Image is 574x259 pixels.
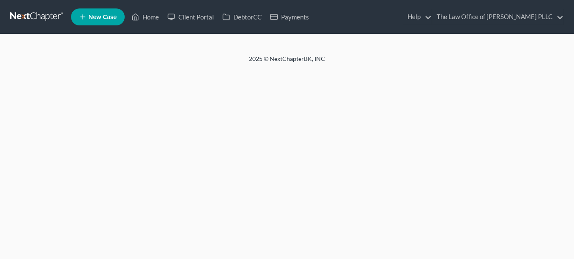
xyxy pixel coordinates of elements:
[266,9,313,25] a: Payments
[163,9,218,25] a: Client Portal
[46,55,528,70] div: 2025 © NextChapterBK, INC
[403,9,432,25] a: Help
[218,9,266,25] a: DebtorCC
[127,9,163,25] a: Home
[71,8,125,25] new-legal-case-button: New Case
[432,9,563,25] a: The Law Office of [PERSON_NAME] PLLC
